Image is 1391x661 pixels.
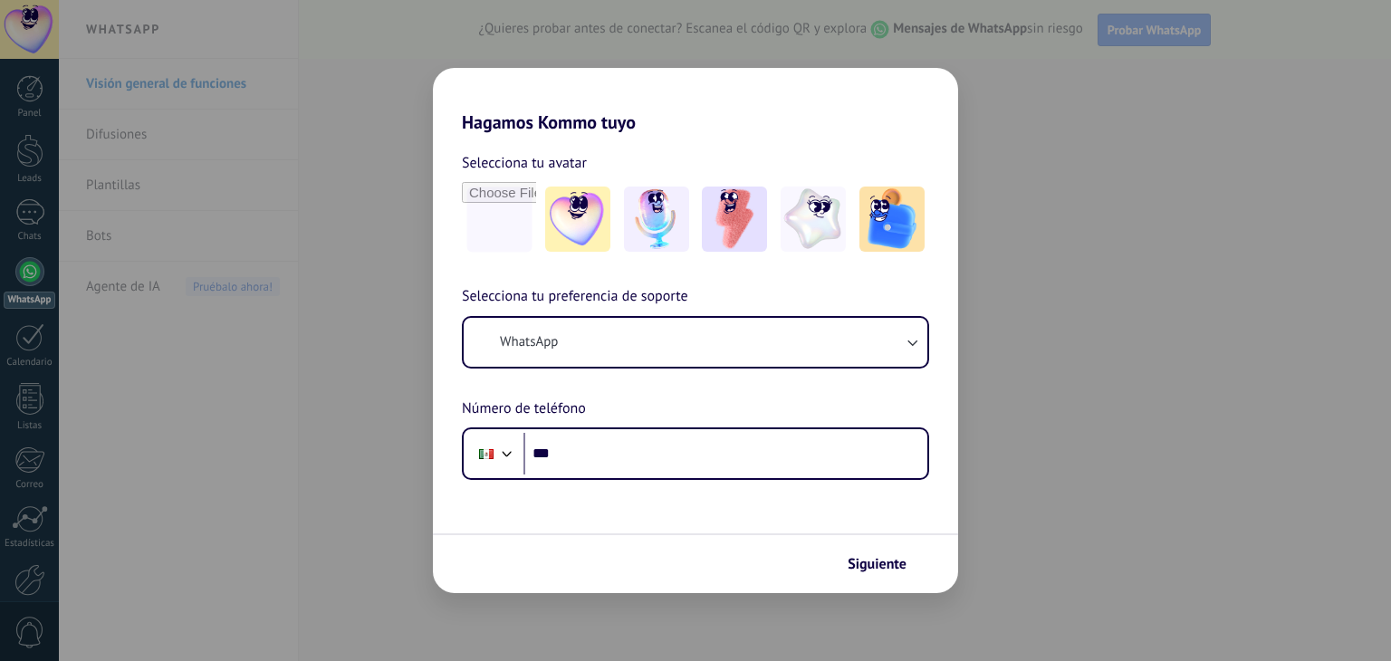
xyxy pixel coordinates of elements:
[839,549,931,580] button: Siguiente
[462,151,587,175] span: Selecciona tu avatar
[433,68,958,133] h2: Hagamos Kommo tuyo
[500,333,558,351] span: WhatsApp
[462,398,586,421] span: Número de teléfono
[462,285,688,309] span: Selecciona tu preferencia de soporte
[781,187,846,252] img: -4.jpeg
[848,558,907,570] span: Siguiente
[624,187,689,252] img: -2.jpeg
[702,187,767,252] img: -3.jpeg
[859,187,925,252] img: -5.jpeg
[545,187,610,252] img: -1.jpeg
[464,318,927,367] button: WhatsApp
[469,435,504,473] div: Mexico: + 52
